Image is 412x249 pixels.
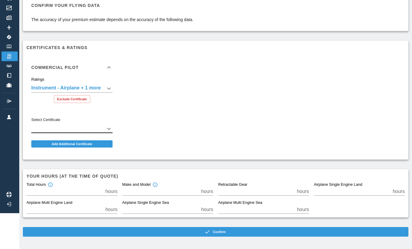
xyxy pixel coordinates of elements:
p: hours [297,206,309,213]
h6: Certificates & Ratings [26,44,405,51]
label: Retractable Gear [218,182,247,188]
svg: Total hours in fixed-wing aircraft [48,182,53,188]
p: The accuracy of your premium estimate depends on the accuracy of the following data. [31,17,194,23]
h6: Your hours (at the time of quote) [26,173,405,179]
label: Airplane Single Engine Sea [122,200,169,206]
p: hours [201,206,213,213]
h6: Confirm your flying data [31,2,194,9]
div: Commercial Pilot [26,58,117,77]
div: Make and Model [122,182,158,188]
p: hours [105,206,117,213]
label: Airplane Multi Engine Land [26,200,72,206]
label: Select Certificate [31,117,60,123]
button: Exclude Certificate [54,95,90,103]
p: hours [393,188,405,195]
p: hours [297,188,309,195]
div: Total Hours [26,182,53,188]
label: Airplane Single Engine Land [314,182,362,188]
svg: Total hours in the make and model of the insured aircraft [153,182,158,188]
h6: Commercial Pilot [31,65,79,70]
p: hours [201,188,213,195]
button: Confirm [23,227,408,237]
label: Airplane Multi Engine Sea [218,200,262,206]
p: hours [105,188,117,195]
label: Ratings [31,77,44,82]
div: Commercial Pilot [26,77,117,108]
button: Add Additional Certificate [31,140,113,148]
div: Instrument - Airplane + 1 more [31,84,113,93]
